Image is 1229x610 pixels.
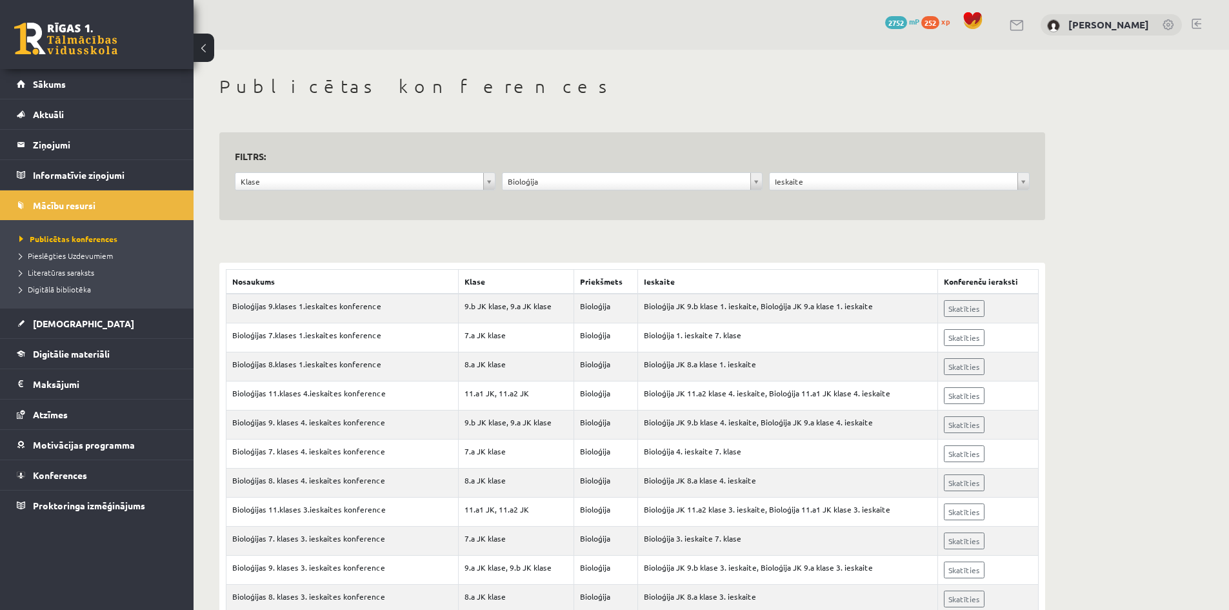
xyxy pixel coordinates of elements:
[637,411,938,440] td: Bioloģija JK 9.b klase 4. ieskaite, Bioloģija JK 9.a klase 4. ieskaite
[459,440,574,469] td: 7.a JK klase
[637,381,938,411] td: Bioloģija JK 11.a2 klase 4. ieskaite, Bioloģija 11.a1 JK klase 4. ieskaite
[17,430,177,460] a: Motivācijas programma
[637,440,938,469] td: Bioloģija 4. ieskaite 7. klase
[17,339,177,369] a: Digitālie materiāli
[775,173,1012,190] span: Ieskaite
[33,160,177,190] legend: Informatīvie ziņojumi
[944,503,984,520] a: Skatīties
[459,381,574,411] td: 11.a1 JK, 11.a2 JK
[909,16,919,26] span: mP
[885,16,907,29] span: 2752
[637,294,938,323] td: Bioloģija JK 9.b klase 1. ieskaite, Bioloģija JK 9.a klase 1. ieskaite
[19,267,181,278] a: Literatūras saraksts
[503,173,762,190] a: Bioloģija
[574,556,637,585] td: Bioloģija
[944,329,984,346] a: Skatīties
[944,358,984,375] a: Skatīties
[459,556,574,585] td: 9.a JK klase, 9.b JK klase
[19,283,181,295] a: Digitālā bibliotēka
[219,76,1045,97] h1: Publicētas konferences
[33,130,177,159] legend: Ziņojumi
[637,498,938,527] td: Bioloģija JK 11.a2 klase 3. ieskaite, Bioloģija 11.a1 JK klase 3. ieskaite
[226,498,459,527] td: Bioloģijas 11.klases 3.ieskaites konference
[17,369,177,399] a: Maksājumi
[944,387,984,404] a: Skatīties
[459,323,574,352] td: 7.a JK klase
[33,439,135,451] span: Motivācijas programma
[17,309,177,338] a: [DEMOGRAPHIC_DATA]
[1068,18,1149,31] a: [PERSON_NAME]
[459,469,574,498] td: 8.a JK klase
[19,284,91,294] span: Digitālā bibliotēka
[574,469,637,498] td: Bioloģija
[17,460,177,490] a: Konferences
[14,23,117,55] a: Rīgas 1. Tālmācības vidusskola
[459,527,574,556] td: 7.a JK klase
[17,400,177,429] a: Atzīmes
[33,78,66,90] span: Sākums
[19,233,181,245] a: Publicētas konferences
[19,250,113,261] span: Pieslēgties Uzdevumiem
[770,173,1029,190] a: Ieskaite
[19,267,94,278] span: Literatūras saraksts
[574,440,637,469] td: Bioloģija
[574,498,637,527] td: Bioloģija
[944,300,984,317] a: Skatīties
[17,160,177,190] a: Informatīvie ziņojumi
[637,352,938,381] td: Bioloģija JK 8.a klase 1. ieskaite
[944,416,984,433] a: Skatīties
[17,99,177,129] a: Aktuāli
[226,323,459,352] td: Bioloģijas 7.klases 1.ieskaites konference
[226,440,459,469] td: Bioloģijas 7. klases 4. ieskaites konference
[17,491,177,520] a: Proktoringa izmēģinājums
[574,411,637,440] td: Bioloģija
[226,527,459,556] td: Bioloģijas 7. klases 3. ieskaites konference
[938,270,1039,294] th: Konferenču ieraksti
[574,527,637,556] td: Bioloģija
[17,130,177,159] a: Ziņojumi
[941,16,950,26] span: xp
[33,199,95,211] span: Mācību resursi
[944,562,984,578] a: Skatīties
[459,294,574,323] td: 9.b JK klase, 9.a JK klase
[459,270,574,294] th: Klase
[241,173,478,190] span: Klase
[574,381,637,411] td: Bioloģija
[637,556,938,585] td: Bioloģija JK 9.b klase 3. ieskaite, Bioloģija JK 9.a klase 3. ieskaite
[235,173,495,190] a: Klase
[944,533,984,549] a: Skatīties
[508,173,745,190] span: Bioloģija
[574,323,637,352] td: Bioloģija
[226,294,459,323] td: Bioloģijas 9.klases 1.ieskaites konference
[226,352,459,381] td: Bioloģijas 8.klases 1.ieskaites konference
[33,318,134,329] span: [DEMOGRAPHIC_DATA]
[921,16,939,29] span: 252
[637,270,938,294] th: Ieskaite
[33,500,145,511] span: Proktoringa izmēģinājums
[637,469,938,498] td: Bioloģija JK 8.a klase 4. ieskaite
[33,409,68,420] span: Atzīmes
[574,352,637,381] td: Bioloģija
[459,352,574,381] td: 8.a JK klase
[574,270,637,294] th: Priekšmets
[944,474,984,491] a: Skatīties
[226,556,459,585] td: Bioloģijas 9. klases 3. ieskaites konference
[1047,19,1060,32] img: Agnese Krūmiņa
[235,148,1014,165] h3: Filtrs:
[885,16,919,26] a: 2752 mP
[33,369,177,399] legend: Maksājumi
[226,411,459,440] td: Bioloģijas 9. klases 4. ieskaites konference
[574,294,637,323] td: Bioloģija
[921,16,956,26] a: 252 xp
[19,234,117,244] span: Publicētas konferences
[944,591,984,607] a: Skatīties
[226,381,459,411] td: Bioloģijas 11.klases 4.ieskaites konference
[459,498,574,527] td: 11.a1 JK, 11.a2 JK
[459,411,574,440] td: 9.b JK klase, 9.a JK klase
[226,469,459,498] td: Bioloģijas 8. klases 4. ieskaites konference
[33,348,110,360] span: Digitālie materiāli
[637,323,938,352] td: Bioloģija 1. ieskaite 7. klase
[19,250,181,261] a: Pieslēgties Uzdevumiem
[33,469,87,481] span: Konferences
[944,445,984,462] a: Skatīties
